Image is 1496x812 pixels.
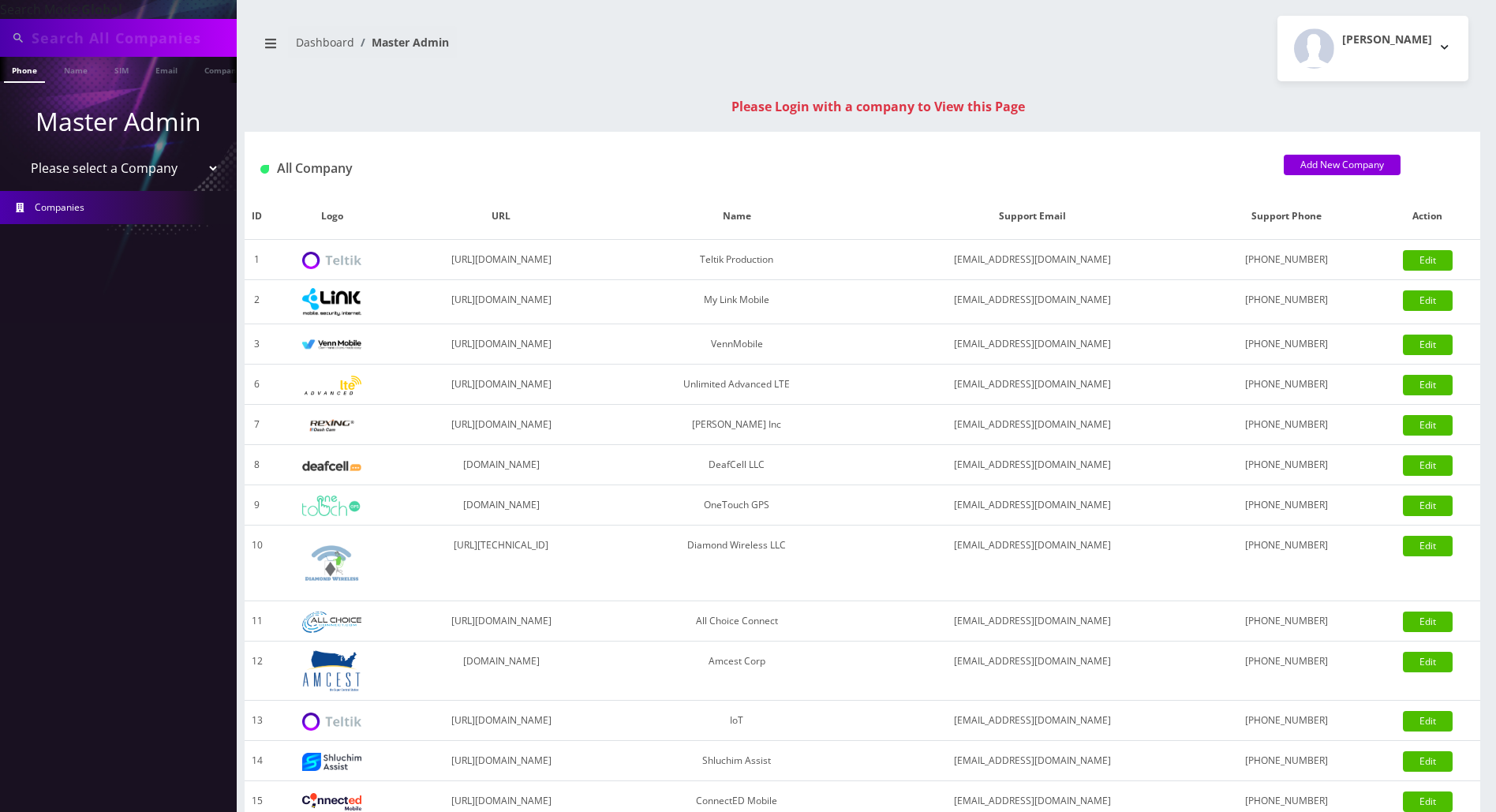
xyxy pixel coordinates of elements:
[608,701,866,741] td: IoT
[302,793,361,810] img: ConnectED Mobile
[245,365,269,405] td: 6
[608,193,866,240] th: Name
[1403,250,1453,271] a: Edit
[245,445,269,485] td: 8
[302,649,361,692] img: Amcest Corp
[1199,601,1374,642] td: [PHONE_NUMBER]
[296,35,354,50] a: Dashboard
[302,418,361,433] img: Rexing Inc
[866,485,1199,526] td: [EMAIL_ADDRESS][DOMAIN_NAME]
[395,240,608,280] td: [URL][DOMAIN_NAME]
[866,365,1199,405] td: [EMAIL_ADDRESS][DOMAIN_NAME]
[245,642,269,701] td: 12
[1199,526,1374,601] td: [PHONE_NUMBER]
[866,701,1199,741] td: [EMAIL_ADDRESS][DOMAIN_NAME]
[245,701,269,741] td: 13
[608,280,866,324] td: My Link Mobile
[148,57,185,81] a: Email
[395,741,608,781] td: [URL][DOMAIN_NAME]
[1199,485,1374,526] td: [PHONE_NUMBER]
[1403,751,1453,772] a: Edit
[302,252,361,270] img: Teltik Production
[269,193,395,240] th: Logo
[245,601,269,642] td: 11
[1342,33,1432,47] h2: [PERSON_NAME]
[1403,536,1453,556] a: Edit
[1199,324,1374,365] td: [PHONE_NUMBER]
[866,240,1199,280] td: [EMAIL_ADDRESS][DOMAIN_NAME]
[302,288,361,316] img: My Link Mobile
[245,741,269,781] td: 14
[608,526,866,601] td: Diamond Wireless LLC
[395,601,608,642] td: [URL][DOMAIN_NAME]
[302,612,361,633] img: All Choice Connect
[1199,365,1374,405] td: [PHONE_NUMBER]
[866,601,1199,642] td: [EMAIL_ADDRESS][DOMAIN_NAME]
[866,405,1199,445] td: [EMAIL_ADDRESS][DOMAIN_NAME]
[1199,642,1374,701] td: [PHONE_NUMBER]
[302,753,361,771] img: Shluchim Assist
[1284,155,1401,175] a: Add New Company
[866,280,1199,324] td: [EMAIL_ADDRESS][DOMAIN_NAME]
[395,193,608,240] th: URL
[608,405,866,445] td: [PERSON_NAME] Inc
[354,34,449,51] li: Master Admin
[1199,741,1374,781] td: [PHONE_NUMBER]
[32,23,233,53] input: Search All Companies
[302,533,361,593] img: Diamond Wireless LLC
[1403,791,1453,812] a: Edit
[245,405,269,445] td: 7
[1199,240,1374,280] td: [PHONE_NUMBER]
[4,57,45,83] a: Phone
[395,405,608,445] td: [URL][DOMAIN_NAME]
[608,365,866,405] td: Unlimited Advanced LTE
[260,161,1260,176] h1: All Company
[81,1,122,18] strong: Global
[608,741,866,781] td: Shluchim Assist
[866,741,1199,781] td: [EMAIL_ADDRESS][DOMAIN_NAME]
[1277,16,1468,81] button: [PERSON_NAME]
[302,339,361,350] img: VennMobile
[107,57,137,81] a: SIM
[608,601,866,642] td: All Choice Connect
[1374,193,1480,240] th: Action
[1199,193,1374,240] th: Support Phone
[1403,455,1453,476] a: Edit
[1403,375,1453,395] a: Edit
[866,324,1199,365] td: [EMAIL_ADDRESS][DOMAIN_NAME]
[1403,612,1453,632] a: Edit
[395,365,608,405] td: [URL][DOMAIN_NAME]
[395,701,608,741] td: [URL][DOMAIN_NAME]
[245,324,269,365] td: 3
[866,193,1199,240] th: Support Email
[395,445,608,485] td: [DOMAIN_NAME]
[608,445,866,485] td: DeafCell LLC
[245,280,269,324] td: 2
[1403,496,1453,516] a: Edit
[395,642,608,701] td: [DOMAIN_NAME]
[1403,290,1453,311] a: Edit
[1403,711,1453,732] a: Edit
[302,461,361,471] img: DeafCell LLC
[866,445,1199,485] td: [EMAIL_ADDRESS][DOMAIN_NAME]
[1199,701,1374,741] td: [PHONE_NUMBER]
[245,240,269,280] td: 1
[608,642,866,701] td: Amcest Corp
[395,526,608,601] td: [URL][TECHNICAL_ID]
[1403,415,1453,436] a: Edit
[1199,445,1374,485] td: [PHONE_NUMBER]
[256,26,851,71] nav: breadcrumb
[608,324,866,365] td: VennMobile
[1199,405,1374,445] td: [PHONE_NUMBER]
[608,240,866,280] td: Teltik Production
[260,97,1496,116] div: Please Login with a company to View this Page
[608,485,866,526] td: OneTouch GPS
[302,496,361,516] img: OneTouch GPS
[866,642,1199,701] td: [EMAIL_ADDRESS][DOMAIN_NAME]
[245,485,269,526] td: 9
[245,193,269,240] th: ID
[56,57,95,81] a: Name
[866,526,1199,601] td: [EMAIL_ADDRESS][DOMAIN_NAME]
[245,526,269,601] td: 10
[260,165,269,174] img: All Company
